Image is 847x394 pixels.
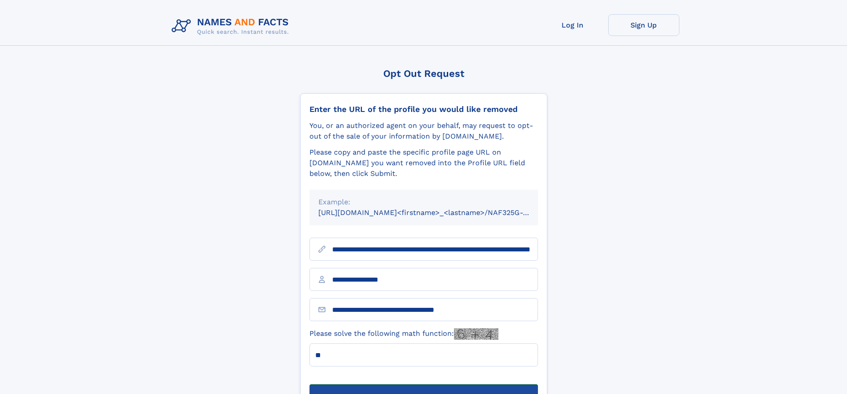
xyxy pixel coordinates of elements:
[608,14,679,36] a: Sign Up
[318,197,529,207] div: Example:
[318,208,555,217] small: [URL][DOMAIN_NAME]<firstname>_<lastname>/NAF325G-xxxxxxxx
[309,120,538,142] div: You, or an authorized agent on your behalf, may request to opt-out of the sale of your informatio...
[309,147,538,179] div: Please copy and paste the specific profile page URL on [DOMAIN_NAME] you want removed into the Pr...
[537,14,608,36] a: Log In
[309,104,538,114] div: Enter the URL of the profile you would like removed
[300,68,547,79] div: Opt Out Request
[309,328,498,340] label: Please solve the following math function:
[168,14,296,38] img: Logo Names and Facts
